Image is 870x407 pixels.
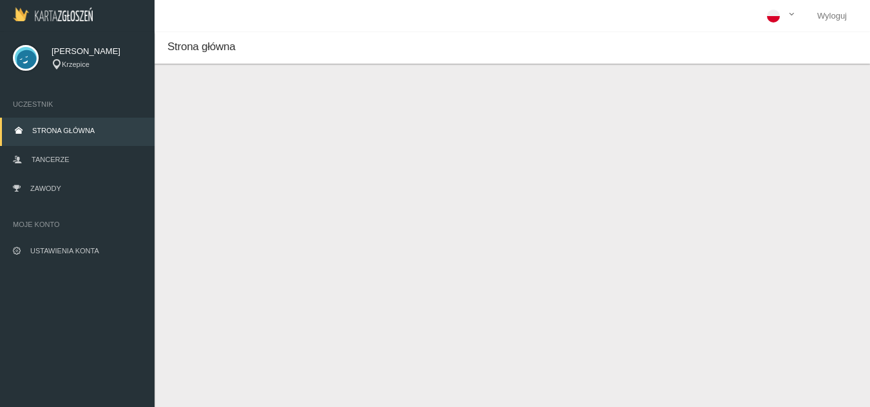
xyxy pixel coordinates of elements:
[13,98,142,111] span: Uczestnik
[32,156,69,163] span: Tancerze
[52,45,142,58] span: [PERSON_NAME]
[167,41,235,53] span: Strona główna
[13,218,142,231] span: Moje konto
[13,45,39,71] img: svg
[52,59,142,70] div: Krzepice
[30,185,61,192] span: Zawody
[30,247,99,255] span: Ustawienia konta
[32,127,95,134] span: Strona główna
[13,7,93,21] img: Logo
